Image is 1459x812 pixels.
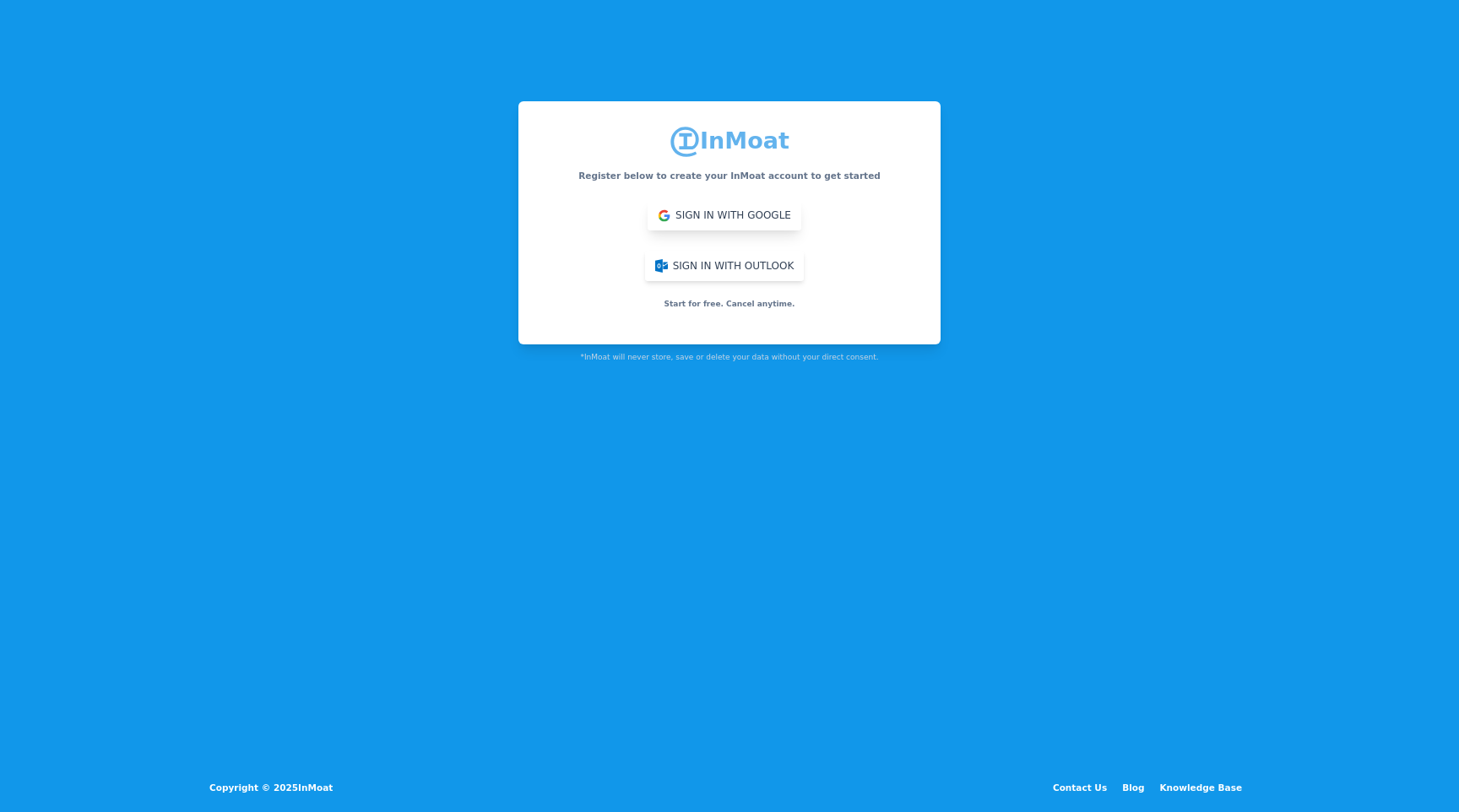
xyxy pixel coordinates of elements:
[648,200,801,230] button: Sign in with Google
[1152,779,1250,797] a: Knowledge Base
[569,299,889,309] h6: Start for free. Cancel anytime.
[670,127,700,157] img: logo
[209,779,543,797] div: Copyright © 2025
[658,209,670,222] img: ...
[1115,779,1152,797] a: Blog
[645,251,805,281] button: Sign in with Outlook
[569,116,889,162] h6: InMoat
[569,170,889,182] h6: Register below to create your InMoat account to get started
[580,352,878,362] div: *InMoat will never store, save or delete your data without your direct consent.
[655,259,668,272] img: ...
[1045,779,1115,797] a: Contact Us
[298,780,333,795] a: InMoat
